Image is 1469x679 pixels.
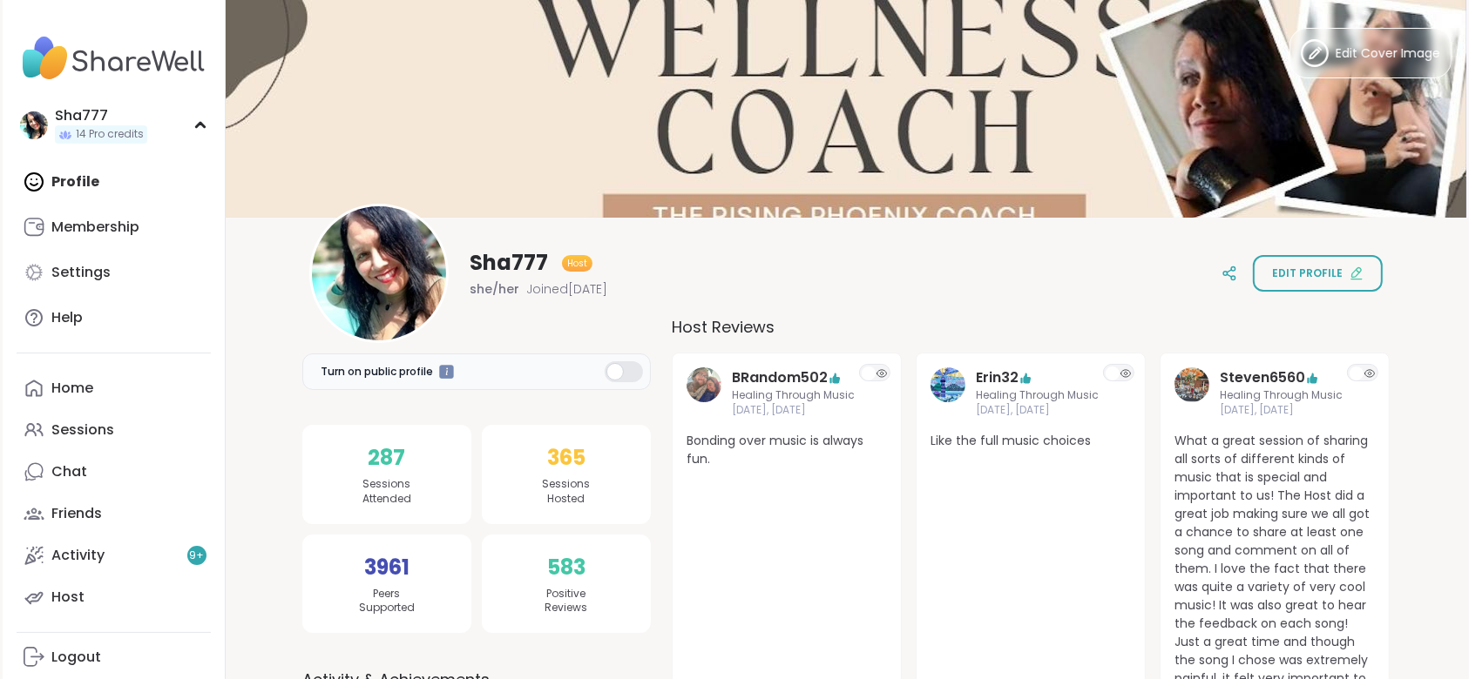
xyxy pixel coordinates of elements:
a: Logout [17,636,211,678]
span: Joined [DATE] [526,280,607,298]
span: Peers Supported [359,587,415,616]
span: [DATE], [DATE] [732,403,855,418]
span: she/her [470,280,519,298]
span: Host [567,257,587,270]
span: 365 [547,442,586,474]
a: Home [17,367,211,409]
span: Positive Reviews [545,587,588,616]
div: Host [51,588,85,607]
div: Friends [51,504,102,523]
span: Healing Through Music [732,388,855,403]
a: Activity9+ [17,534,211,576]
span: Healing Through Music [1220,388,1343,403]
button: Edit Cover Image [1290,28,1452,78]
div: Sha777 [55,106,147,125]
a: Steven6560 [1175,367,1209,418]
div: Activity [51,546,105,565]
span: Sha777 [470,249,548,277]
a: Help [17,297,211,339]
span: [DATE], [DATE] [976,403,1099,418]
span: 3961 [364,552,410,583]
span: Like the full music choices [931,432,1131,450]
div: Settings [51,263,111,282]
span: 9 + [190,548,205,563]
span: Edit Cover Image [1336,44,1440,63]
a: Membership [17,206,211,248]
a: Chat [17,451,211,493]
div: Help [51,308,83,327]
button: Edit profile [1253,255,1383,292]
img: Sha777 [312,206,446,340]
a: BRandom502 [732,367,828,388]
a: Host [17,576,211,618]
span: Sessions Attended [362,477,411,507]
div: Home [51,379,93,398]
span: 287 [369,442,406,474]
img: Erin32 [931,367,965,402]
span: 583 [547,552,586,583]
a: Settings [17,252,211,293]
span: Bonding over music is always fun. [687,432,887,468]
a: Friends [17,493,211,534]
a: BRandom502 [687,367,721,418]
div: Membership [51,218,139,237]
span: 14 Pro credits [76,127,144,142]
a: Steven6560 [1220,367,1305,388]
span: [DATE], [DATE] [1220,403,1343,418]
a: Sessions [17,409,211,451]
span: Turn on public profile [321,364,433,380]
img: Sha777 [20,111,48,139]
a: Erin32 [976,367,1019,388]
iframe: Spotlight [439,365,454,380]
span: Healing Through Music [976,388,1099,403]
img: BRandom502 [687,367,721,402]
span: Sessions Hosted [543,477,591,507]
img: ShareWell Nav Logo [17,28,211,89]
a: Erin32 [931,367,965,418]
img: Steven6560 [1175,367,1209,402]
span: Edit profile [1272,266,1343,281]
div: Logout [51,648,101,667]
div: Sessions [51,420,114,440]
div: Chat [51,462,87,481]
